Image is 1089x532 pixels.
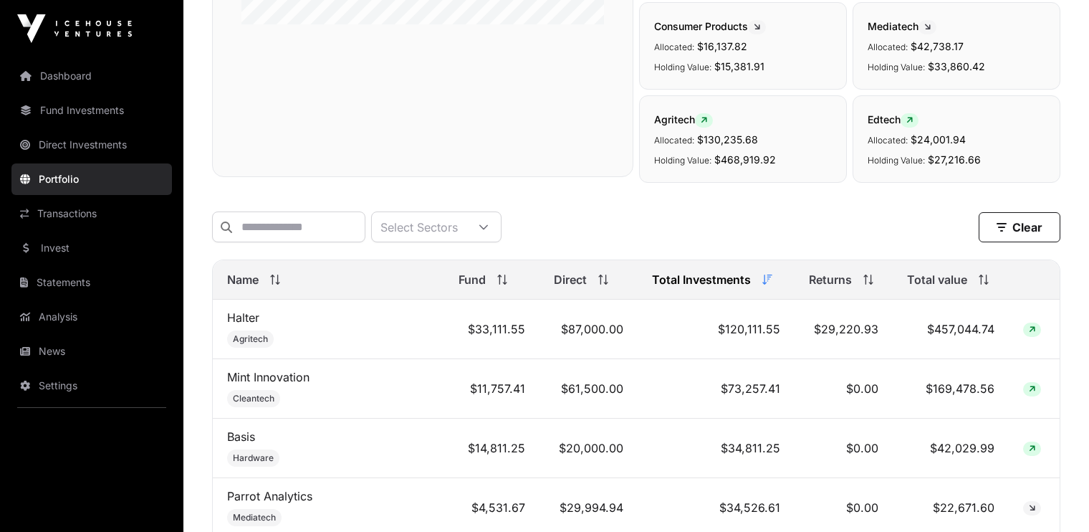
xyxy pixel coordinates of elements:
[233,333,268,345] span: Agritech
[714,153,776,166] span: $468,919.92
[11,60,172,92] a: Dashboard
[893,359,1009,419] td: $169,478.56
[714,60,764,72] span: $15,381.91
[697,133,758,146] span: $130,235.68
[868,62,925,72] span: Holding Value:
[638,419,795,478] td: $34,811.25
[11,336,172,367] a: News
[233,452,274,464] span: Hardware
[652,271,751,288] span: Total Investments
[868,20,936,32] span: Mediatech
[979,212,1060,242] button: Clear
[907,271,967,288] span: Total value
[444,419,539,478] td: $14,811.25
[554,271,587,288] span: Direct
[11,198,172,229] a: Transactions
[911,133,966,146] span: $24,001.94
[11,129,172,161] a: Direct Investments
[11,267,172,298] a: Statements
[795,300,893,359] td: $29,220.93
[868,42,908,52] span: Allocated:
[654,20,766,32] span: Consumer Products
[459,271,486,288] span: Fund
[227,429,255,444] a: Basis
[444,300,539,359] td: $33,111.55
[539,300,638,359] td: $87,000.00
[868,155,925,166] span: Holding Value:
[372,212,466,242] div: Select Sectors
[11,232,172,264] a: Invest
[638,359,795,419] td: $73,257.41
[539,359,638,419] td: $61,500.00
[795,359,893,419] td: $0.00
[654,42,694,52] span: Allocated:
[227,271,259,288] span: Name
[654,135,694,146] span: Allocated:
[654,155,711,166] span: Holding Value:
[697,40,747,52] span: $16,137.82
[654,113,713,125] span: Agritech
[11,163,172,195] a: Portfolio
[227,489,312,503] a: Parrot Analytics
[11,95,172,126] a: Fund Investments
[893,419,1009,478] td: $42,029.99
[227,310,259,325] a: Halter
[638,300,795,359] td: $120,111.55
[893,300,1009,359] td: $457,044.74
[539,419,638,478] td: $20,000.00
[928,60,985,72] span: $33,860.42
[809,271,852,288] span: Returns
[11,301,172,333] a: Analysis
[928,153,981,166] span: $27,216.66
[868,135,908,146] span: Allocated:
[1017,463,1089,532] iframe: Chat Widget
[444,359,539,419] td: $11,757.41
[17,14,132,43] img: Icehouse Ventures Logo
[911,40,964,52] span: $42,738.17
[11,370,172,402] a: Settings
[233,393,274,404] span: Cleantech
[868,113,918,125] span: Edtech
[795,419,893,478] td: $0.00
[654,62,711,72] span: Holding Value:
[233,512,276,523] span: Mediatech
[227,370,310,384] a: Mint Innovation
